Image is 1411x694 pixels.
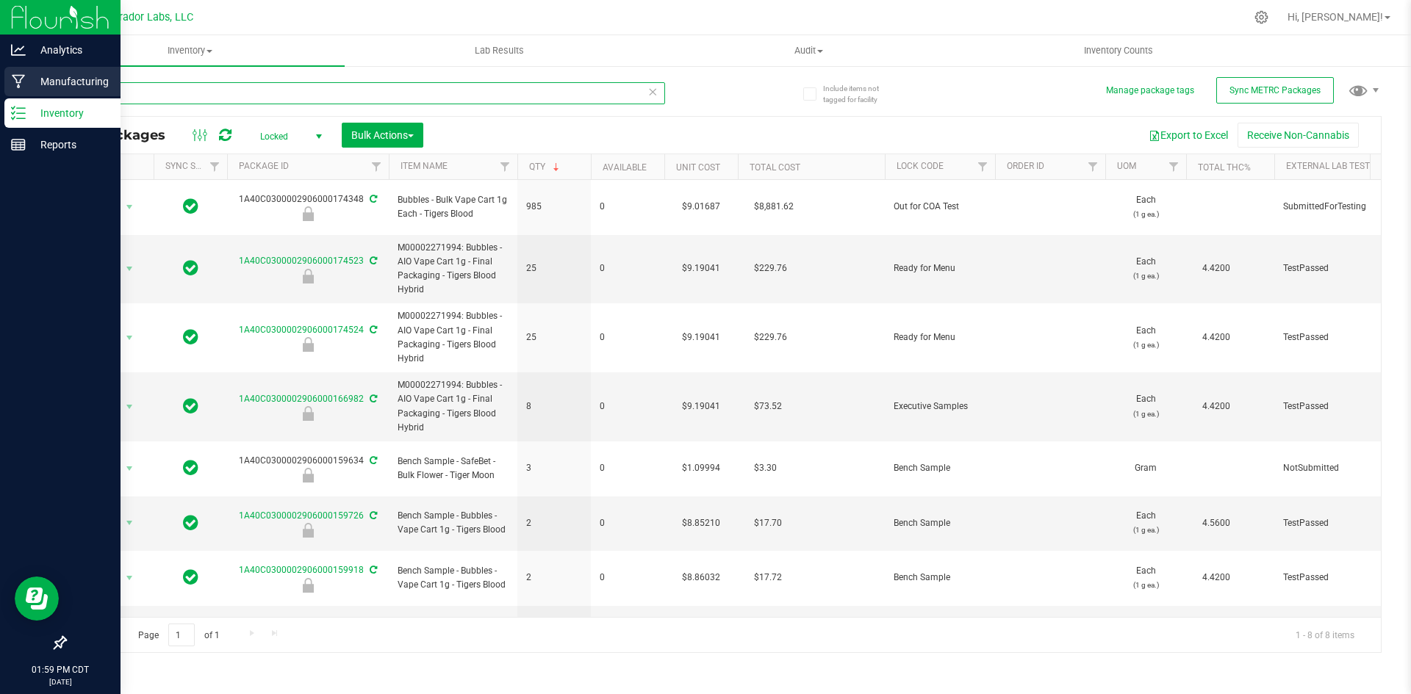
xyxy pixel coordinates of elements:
a: Filter [971,154,995,179]
span: Bench Sample [894,516,986,530]
span: Clear [647,82,658,101]
span: Ready for Menu [894,261,986,275]
div: Bench Sample [225,468,391,482]
span: In Sync [183,258,198,278]
span: select [121,513,139,533]
a: Lab Results [345,35,654,66]
span: M00002271994: Bubbles - AIO Vape Cart 1g - Final Packaging - Tigers Blood Hybrid [398,378,509,435]
a: 1A40C0300002906000174524 [239,325,364,335]
span: select [121,259,139,279]
button: Manage package tags [1106,84,1194,97]
a: Unit Cost [676,162,720,173]
a: Audit [654,35,963,66]
span: All Packages [76,127,180,143]
a: Total THC% [1198,162,1251,173]
span: Sync from Compliance System [367,455,377,466]
p: (1 g ea.) [1114,578,1177,592]
span: Sync from Compliance System [367,325,377,335]
span: 3 [526,461,582,475]
a: 1A40C0300002906000159726 [239,510,364,521]
a: Item Name [401,161,448,171]
td: $1.09994 [664,441,738,496]
span: 0 [600,400,656,413]
td: $9.01687 [664,606,738,660]
span: select [121,197,139,217]
span: $73.52 [747,396,789,417]
span: In Sync [183,396,198,416]
a: Inventory Counts [964,35,1274,66]
span: 4.4200 [1195,396,1238,417]
span: Each [1114,564,1177,592]
span: M00002271994: Bubbles - AIO Vape Cart 1g - Final Packaging - Tigers Blood Hybrid [398,309,509,366]
a: Available [603,162,647,173]
td: $9.19041 [664,235,738,304]
span: M00002271994: Bubbles - AIO Vape Cart 1g - Final Packaging - Tigers Blood Hybrid [398,241,509,297]
td: $8.86032 [664,551,738,606]
p: (1 g ea.) [1114,269,1177,283]
span: Sync from Compliance System [367,256,377,266]
span: Lab Results [455,44,544,57]
p: (1 g ea.) [1114,207,1177,221]
span: 0 [600,461,656,475]
span: 1 - 8 of 8 items [1284,623,1366,646]
span: Bench Sample [894,571,986,585]
a: Filter [1081,154,1105,179]
span: 4.4200 [1195,258,1238,279]
span: Inventory [35,44,345,57]
a: Order Id [1007,161,1044,171]
div: Executive Samples [225,406,391,421]
span: Inventory Counts [1064,44,1173,57]
span: Sync from Compliance System [367,510,377,521]
a: Filter [1162,154,1186,179]
span: $8,881.62 [747,196,801,217]
span: Bench Sample [894,461,986,475]
span: Include items not tagged for facility [823,83,897,105]
span: Bulk Actions [351,129,414,141]
span: Bench Sample - Bubbles - Vape Cart 1g - Tigers Blood [398,564,509,592]
span: Curador Labs, LLC [107,11,193,24]
span: Each [1114,193,1177,221]
a: External Lab Test Result [1286,161,1401,171]
span: $229.76 [747,327,794,348]
span: select [121,568,139,588]
span: Bubbles - Bulk Vape Cart 1g Each - Tigers Blood [398,193,509,221]
div: Ready for Menu [225,269,391,283]
div: Ready for Menu [225,337,391,352]
inline-svg: Analytics [11,43,26,57]
span: Hi, [PERSON_NAME]! [1288,11,1383,23]
span: Sync METRC Packages [1229,85,1321,95]
span: Sync from Compliance System [367,565,377,575]
a: UOM [1117,161,1136,171]
span: 0 [600,330,656,344]
span: select [121,458,139,479]
span: 25 [526,330,582,344]
span: $229.76 [747,258,794,279]
span: $3.30 [747,458,784,479]
p: Reports [26,136,114,153]
a: Qty [529,162,562,172]
td: $9.19041 [664,303,738,372]
span: 0 [600,571,656,585]
a: Inventory [35,35,345,66]
span: 0 [600,261,656,275]
span: Executive Samples [894,400,986,413]
div: 1A40C0300002906000174348 [225,192,391,221]
span: Audit [655,44,963,57]
span: 985 [526,200,582,214]
button: Export to Excel [1139,123,1238,148]
span: 0 [600,200,656,214]
span: Gram [1114,461,1177,475]
span: select [121,328,139,348]
inline-svg: Reports [11,137,26,152]
a: Lock Code [897,161,944,171]
span: Page of 1 [126,623,231,646]
td: $9.01687 [664,180,738,235]
span: In Sync [183,567,198,588]
div: Out for COA Test [225,206,391,221]
a: 1A40C0300002906000159918 [239,565,364,575]
inline-svg: Inventory [11,106,26,120]
span: Bench Sample - Bubbles - Vape Cart 1g - Tigers Blood [398,509,509,537]
span: select [121,397,139,417]
a: 1A40C0300002906000174523 [239,256,364,266]
a: Filter [203,154,227,179]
